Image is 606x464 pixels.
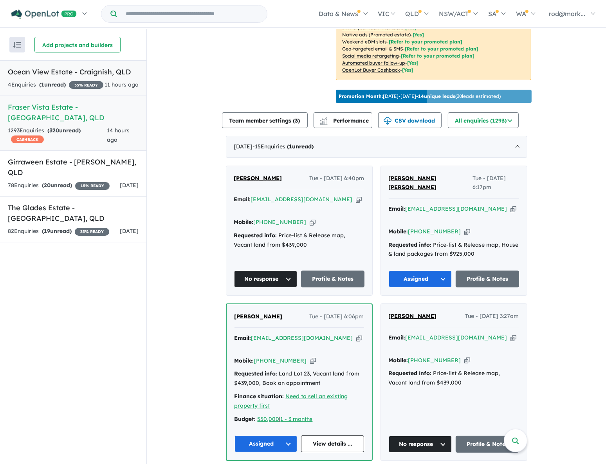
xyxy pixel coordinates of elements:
div: 82 Enquir ies [8,227,109,236]
a: [PHONE_NUMBER] [254,357,307,364]
button: Copy [510,334,516,342]
span: 20 [44,182,50,189]
a: [EMAIL_ADDRESS][DOMAIN_NAME] [406,334,507,341]
div: 4 Enquir ies [8,80,103,90]
span: 19 [44,227,50,235]
img: line-chart.svg [320,117,327,121]
span: [PERSON_NAME] [234,175,282,182]
span: [Refer to your promoted plan] [389,39,463,45]
button: Copy [464,227,470,236]
a: Profile & Notes [301,271,364,287]
div: Price-list & Release map, Vacant land from $439,000 [389,369,519,388]
span: 320 [49,127,59,134]
span: [Yes] [402,67,414,73]
a: Profile & Notes [456,271,519,287]
span: [Refer to your promoted plan] [405,46,479,52]
a: [PHONE_NUMBER] [408,228,461,235]
h5: Ocean View Estate - Craignish , QLD [8,67,139,77]
span: [Yes] [408,60,419,66]
button: Assigned [234,435,298,452]
button: Copy [356,195,362,204]
strong: Requested info: [389,241,432,248]
a: [PERSON_NAME] [389,312,437,321]
strong: Email: [389,334,406,341]
span: Performance [321,117,369,124]
button: All enquiries (1293) [448,112,519,128]
span: rod@mark... [549,10,585,18]
button: Copy [356,334,362,342]
u: Geo-targeted email & SMS [343,46,403,52]
span: 15 % READY [75,182,110,190]
button: Add projects and builders [34,37,121,52]
a: [EMAIL_ADDRESS][DOMAIN_NAME] [251,196,353,203]
span: Tue - [DATE] 3:27am [465,312,519,321]
u: Native ads (Promoted estate) [343,32,411,38]
span: [PERSON_NAME] [389,312,437,320]
span: 3 [295,117,298,124]
img: bar-chart.svg [320,119,328,125]
strong: Mobile: [234,357,254,364]
u: Need to sell an existing property first [234,393,348,409]
strong: Budget: [234,415,256,422]
img: download icon [384,117,391,125]
strong: Mobile: [234,218,254,226]
span: Tue - [DATE] 6:40pm [310,174,364,183]
span: [DATE] [120,227,139,235]
span: [ Yes ] [406,25,417,31]
a: 550,000 [258,415,280,422]
a: [PHONE_NUMBER] [408,357,461,364]
strong: Mobile: [389,357,408,364]
button: Team member settings (3) [222,112,308,128]
strong: ( unread) [39,81,66,88]
strong: Email: [234,334,251,341]
span: [PERSON_NAME] [234,313,283,320]
span: 11 hours ago [105,81,139,88]
b: 14 unique leads [418,93,456,99]
strong: Requested info: [234,232,277,239]
a: 1 - 3 months [281,415,313,422]
a: [PERSON_NAME] [234,312,283,321]
strong: Finance situation: [234,393,284,400]
button: CSV download [378,112,442,128]
div: Price-list & Release map, House & land packages from $925,000 [389,240,519,259]
button: No response [234,271,298,287]
a: [EMAIL_ADDRESS][DOMAIN_NAME] [251,334,353,341]
u: Invite your team members [343,25,404,31]
span: CASHBACK [11,135,44,143]
input: Try estate name, suburb, builder or developer [119,5,265,22]
button: No response [389,436,452,453]
span: [Yes] [413,32,424,38]
strong: Requested info: [389,370,432,377]
strong: ( unread) [42,182,72,189]
strong: ( unread) [42,227,72,235]
strong: Email: [234,196,251,203]
img: Openlot PRO Logo White [11,9,77,19]
a: Profile & Notes [456,436,519,453]
button: Copy [310,357,316,365]
span: 14 hours ago [107,127,130,143]
button: Copy [510,205,516,213]
span: 35 % READY [69,81,103,89]
a: [PERSON_NAME] [234,174,282,183]
a: View details ... [301,435,364,452]
p: [DATE] - [DATE] - ( 30 leads estimated) [339,93,501,100]
div: Land Lot 23, Vacant land from $439,000, Book an appointment [234,369,364,388]
u: Automated buyer follow-up [343,60,406,66]
strong: ( unread) [287,143,314,150]
h5: Girraween Estate - [PERSON_NAME] , QLD [8,157,139,178]
div: 1293 Enquir ies [8,126,107,145]
div: Price-list & Release map, Vacant land from $439,000 [234,231,364,250]
a: [PERSON_NAME] [PERSON_NAME] [389,174,473,193]
strong: ( unread) [47,127,81,134]
button: Performance [314,112,372,128]
b: Promotion Month: [339,93,383,99]
div: [DATE] [226,136,527,158]
a: [EMAIL_ADDRESS][DOMAIN_NAME] [406,205,507,212]
span: 35 % READY [75,228,109,236]
span: [Refer to your promoted plan] [401,53,475,59]
button: Assigned [389,271,452,287]
div: 78 Enquir ies [8,181,110,190]
span: 1 [41,81,44,88]
span: 1 [289,143,292,150]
